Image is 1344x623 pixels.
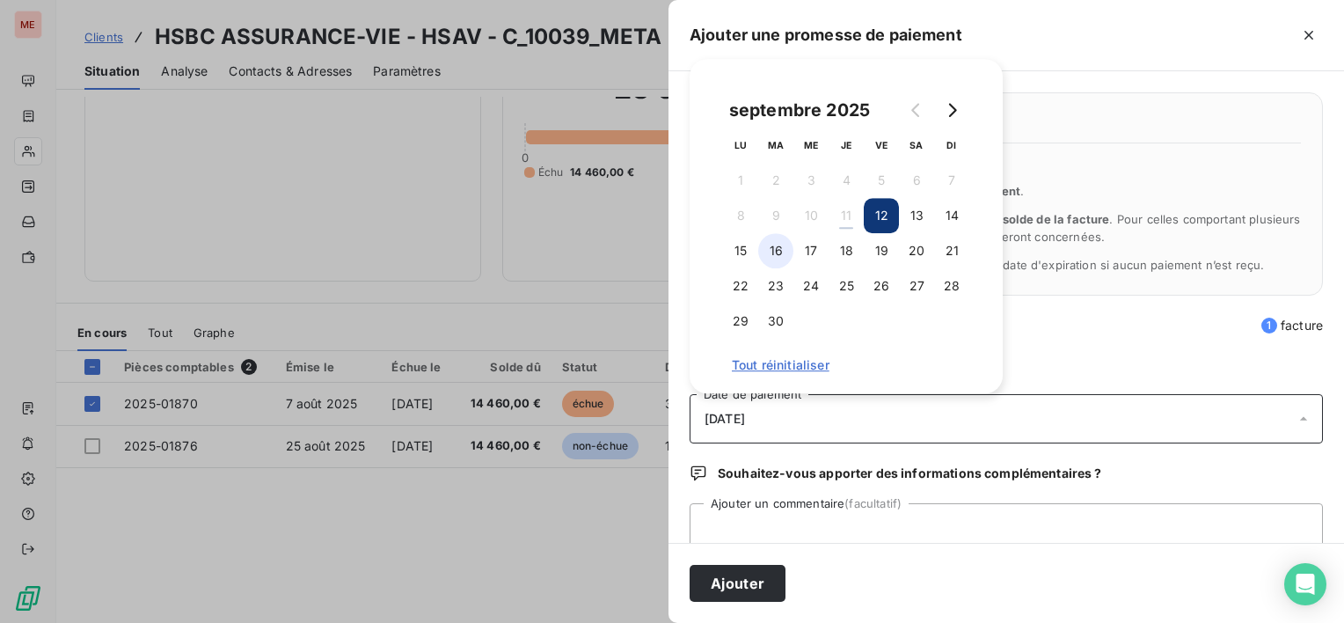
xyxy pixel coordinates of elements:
[690,23,962,48] h5: Ajouter une promesse de paiement
[723,233,758,268] button: 15
[864,268,899,304] button: 26
[1261,317,1323,334] span: facture
[934,163,969,198] button: 7
[758,198,793,233] button: 9
[723,96,876,124] div: septembre 2025
[758,304,793,339] button: 30
[934,198,969,233] button: 14
[718,465,1101,482] span: Souhaitez-vous apporter des informations complémentaires ?
[934,268,969,304] button: 28
[1261,318,1277,333] span: 1
[758,163,793,198] button: 2
[733,212,1301,244] span: La promesse de paiement couvre . Pour celles comportant plusieurs échéances, seules les échéances...
[864,233,899,268] button: 19
[899,233,934,268] button: 20
[829,233,864,268] button: 18
[934,92,969,128] button: Go to next month
[723,304,758,339] button: 29
[829,163,864,198] button: 4
[723,268,758,304] button: 22
[690,565,785,602] button: Ajouter
[899,198,934,233] button: 13
[793,268,829,304] button: 24
[899,128,934,163] th: samedi
[793,163,829,198] button: 3
[829,128,864,163] th: jeudi
[829,268,864,304] button: 25
[899,92,934,128] button: Go to previous month
[758,128,793,163] th: mardi
[723,128,758,163] th: lundi
[829,198,864,233] button: 11
[934,128,969,163] th: dimanche
[758,233,793,268] button: 16
[920,212,1110,226] span: l’ensemble du solde de la facture
[723,198,758,233] button: 8
[758,268,793,304] button: 23
[899,268,934,304] button: 27
[899,163,934,198] button: 6
[793,233,829,268] button: 17
[723,163,758,198] button: 1
[1284,563,1326,605] div: Open Intercom Messenger
[705,412,745,426] span: [DATE]
[864,198,899,233] button: 12
[934,233,969,268] button: 21
[732,358,961,372] span: Tout réinitialiser
[793,128,829,163] th: mercredi
[864,163,899,198] button: 5
[793,198,829,233] button: 10
[864,128,899,163] th: vendredi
